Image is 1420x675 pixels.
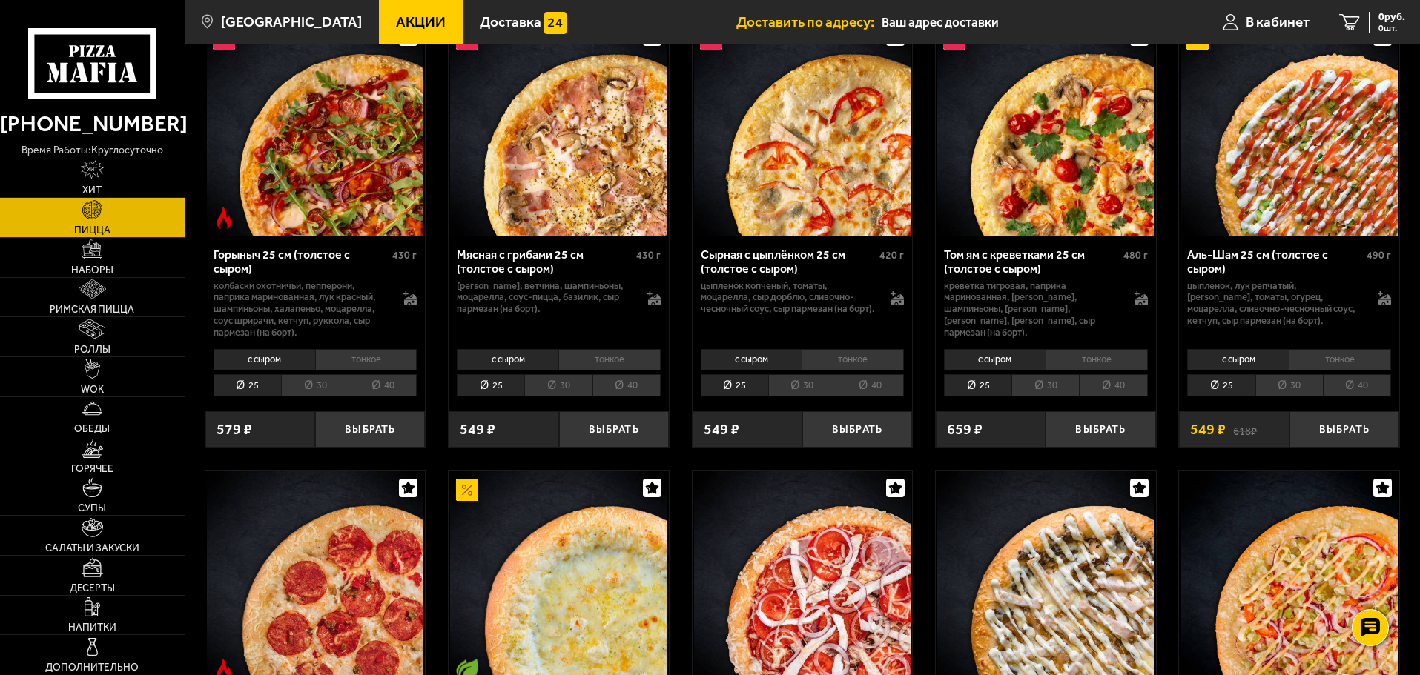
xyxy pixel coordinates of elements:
a: НовинкаОстрое блюдоГорыныч 25 см (толстое с сыром) [205,20,426,236]
li: 30 [524,374,592,397]
span: Хит [82,185,102,196]
span: 579 ₽ [217,422,252,437]
li: 30 [1255,374,1323,397]
button: Выбрать [802,411,912,448]
li: 30 [768,374,836,397]
img: Мясная с грибами 25 см (толстое с сыром) [450,20,667,236]
li: тонкое [1289,349,1391,370]
span: Роллы [74,345,110,355]
img: Том ям с креветками 25 см (толстое с сыром) [937,20,1154,236]
span: Десерты [70,583,115,593]
div: Аль-Шам 25 см (толстое с сыром) [1187,247,1363,276]
li: 25 [1187,374,1255,397]
button: Выбрать [315,411,425,448]
div: Горыныч 25 см (толстое с сыром) [214,247,389,276]
span: Наборы [71,265,113,276]
button: Выбрать [1046,411,1155,448]
p: [PERSON_NAME], ветчина, шампиньоны, моцарелла, соус-пицца, базилик, сыр пармезан (на борт). [457,280,633,316]
span: Обеды [74,424,110,434]
img: Острое блюдо [213,207,235,229]
span: Дополнительно [45,662,139,673]
a: НовинкаСырная с цыплёнком 25 см (толстое с сыром) [693,20,913,236]
li: 30 [1011,374,1079,397]
img: Аль-Шам 25 см (толстое с сыром) [1181,20,1398,236]
span: WOK [81,385,104,395]
li: с сыром [457,349,558,370]
s: 618 ₽ [1233,422,1257,437]
span: Доставка [480,15,541,29]
span: Горячее [71,464,113,474]
div: Том ям с креветками 25 см (толстое с сыром) [944,247,1120,276]
li: тонкое [802,349,904,370]
img: Сырная с цыплёнком 25 см (толстое с сыром) [694,20,911,236]
span: Супы [78,503,106,513]
span: 490 г [1367,249,1391,262]
li: 30 [281,374,349,397]
li: 25 [944,374,1011,397]
span: 430 г [636,249,661,262]
a: НовинкаМясная с грибами 25 см (толстое с сыром) [449,20,669,236]
span: Салаты и закуски [45,543,139,553]
p: колбаски Охотничьи, пепперони, паприка маринованная, лук красный, шампиньоны, халапеньо, моцарелл... [214,280,389,339]
span: 420 г [879,249,904,262]
li: 25 [457,374,524,397]
li: 25 [214,374,281,397]
input: Ваш адрес доставки [882,9,1166,36]
span: Напитки [68,622,116,633]
li: 40 [592,374,661,397]
img: Горыныч 25 см (толстое с сыром) [207,20,423,236]
button: Выбрать [559,411,669,448]
li: тонкое [558,349,661,370]
li: с сыром [214,349,315,370]
span: Доставить по адресу: [736,15,882,29]
span: 549 ₽ [704,422,739,437]
p: креветка тигровая, паприка маринованная, [PERSON_NAME], шампиньоны, [PERSON_NAME], [PERSON_NAME],... [944,280,1120,339]
span: 0 шт. [1378,24,1405,33]
span: [GEOGRAPHIC_DATA] [221,15,362,29]
span: 480 г [1123,249,1148,262]
li: 25 [701,374,768,397]
a: АкционныйАль-Шам 25 см (толстое с сыром) [1179,20,1399,236]
span: В кабинет [1246,15,1310,29]
span: улица Лёни Голикова, 86 [882,9,1166,36]
div: Сырная с цыплёнком 25 см (толстое с сыром) [701,247,876,276]
span: Акции [396,15,446,29]
span: 549 ₽ [1190,422,1226,437]
li: с сыром [944,349,1046,370]
p: цыпленок копченый, томаты, моцарелла, сыр дорблю, сливочно-чесночный соус, сыр пармезан (на борт). [701,280,876,316]
span: 0 руб. [1378,12,1405,22]
span: Римская пицца [50,305,134,315]
span: Пицца [74,225,110,236]
img: Акционный [456,479,478,501]
li: 40 [1079,374,1147,397]
li: 40 [1323,374,1391,397]
button: Выбрать [1289,411,1399,448]
li: с сыром [701,349,802,370]
p: цыпленок, лук репчатый, [PERSON_NAME], томаты, огурец, моцарелла, сливочно-чесночный соус, кетчуп... [1187,280,1363,327]
a: НовинкаТом ям с креветками 25 см (толстое с сыром) [936,20,1156,236]
span: 659 ₽ [947,422,983,437]
img: 15daf4d41897b9f0e9f617042186c801.svg [544,12,567,34]
span: 549 ₽ [460,422,495,437]
li: тонкое [315,349,417,370]
div: Мясная с грибами 25 см (толстое с сыром) [457,247,633,276]
li: тонкое [1046,349,1148,370]
li: 40 [349,374,417,397]
li: 40 [836,374,904,397]
li: с сыром [1187,349,1289,370]
span: 430 г [392,249,417,262]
